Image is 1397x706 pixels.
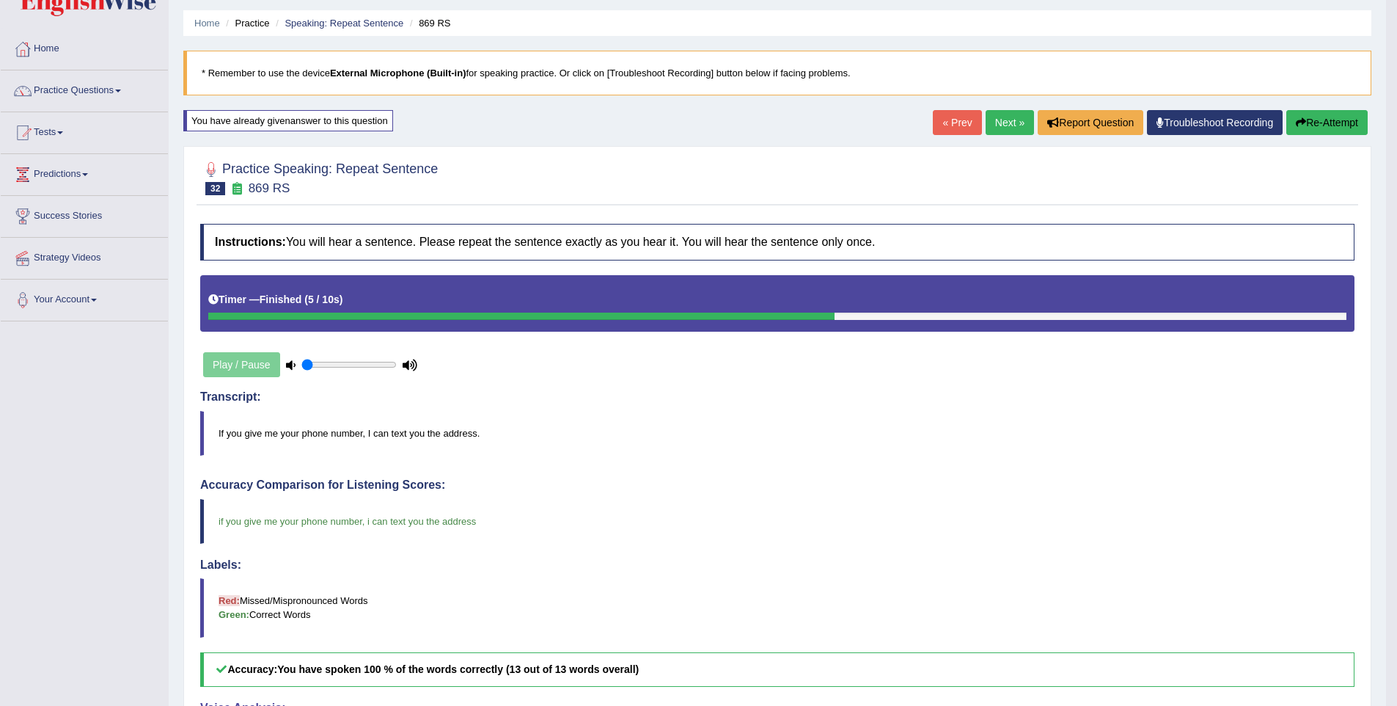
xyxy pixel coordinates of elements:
[1,280,168,316] a: Your Account
[219,609,249,620] b: Green:
[285,18,403,29] a: Speaking: Repeat Sentence
[229,182,244,196] small: Exam occurring question
[1,238,168,274] a: Strategy Videos
[308,294,340,305] b: 5 / 10s
[260,294,302,305] b: Finished
[200,652,1354,687] h5: Accuracy:
[200,390,1354,404] h4: Transcript:
[200,411,1354,456] blockquote: If you give me your phone number, I can text you the address.
[330,68,466,79] b: External Microphone (Built-in)
[1,29,168,65] a: Home
[205,182,225,195] span: 32
[1,196,168,233] a: Success Stories
[1,154,168,191] a: Predictions
[215,236,286,248] b: Instructions:
[200,224,1354,261] h4: You will hear a sentence. Please repeat the sentence exactly as you hear it. You will hear the se...
[249,181,290,195] small: 869 RS
[340,294,343,305] b: )
[183,110,393,131] div: You have already given answer to this question
[200,159,438,195] h2: Practice Speaking: Repeat Sentence
[304,294,308,305] b: (
[194,18,220,29] a: Home
[200,578,1354,637] blockquote: Missed/Mispronounced Words Correct Words
[208,294,342,305] h5: Timer —
[367,516,476,527] span: i can text you the address
[1,70,168,107] a: Practice Questions
[219,595,240,606] b: Red:
[200,478,1354,492] h4: Accuracy Comparison for Listening Scores:
[1286,110,1368,135] button: Re-Attempt
[1147,110,1283,135] a: Troubleshoot Recording
[362,516,365,527] span: ,
[277,663,639,675] b: You have spoken 100 % of the words correctly (13 out of 13 words overall)
[1038,110,1143,135] button: Report Question
[200,558,1354,572] h4: Labels:
[406,16,451,30] li: 869 RS
[219,516,362,527] span: if you give me your phone number
[222,16,269,30] li: Practice
[933,110,981,135] a: « Prev
[1,112,168,149] a: Tests
[986,110,1034,135] a: Next »
[183,51,1371,95] blockquote: * Remember to use the device for speaking practice. Or click on [Troubleshoot Recording] button b...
